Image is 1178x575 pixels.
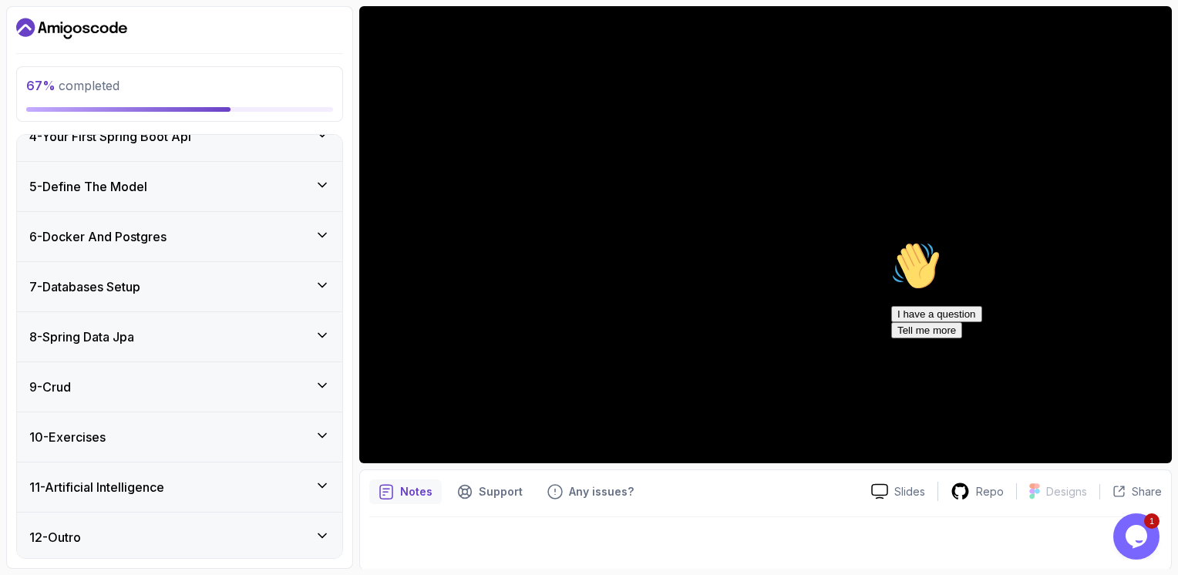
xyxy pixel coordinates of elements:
[859,483,937,499] a: Slides
[26,78,56,93] span: 67 %
[17,262,342,311] button: 7-Databases Setup
[29,428,106,446] h3: 10 - Exercises
[17,513,342,562] button: 12-Outro
[569,484,634,499] p: Any issues?
[29,378,71,396] h3: 9 - Crud
[17,362,342,412] button: 9-Crud
[29,528,81,546] h3: 12 - Outro
[29,328,134,346] h3: 8 - Spring Data Jpa
[359,6,1172,463] iframe: 2 - Get By Id
[29,177,147,196] h3: 5 - Define The Model
[369,479,442,504] button: notes button
[448,479,532,504] button: Support button
[17,462,342,512] button: 11-Artificial Intelligence
[29,127,191,146] h3: 4 - Your First Spring Boot Api
[479,484,523,499] p: Support
[6,46,153,58] span: Hi! How can we help?
[1113,513,1163,560] iframe: chat widget
[17,312,342,361] button: 8-Spring Data Jpa
[538,479,643,504] button: Feedback button
[26,78,119,93] span: completed
[6,87,77,103] button: Tell me more
[29,478,164,496] h3: 11 - Artificial Intelligence
[17,412,342,462] button: 10-Exercises
[16,16,127,41] a: Dashboard
[6,71,97,87] button: I have a question
[17,162,342,211] button: 5-Define The Model
[17,112,342,161] button: 4-Your First Spring Boot Api
[17,212,342,261] button: 6-Docker And Postgres
[885,235,1163,506] iframe: chat widget
[6,6,284,103] div: 👋Hi! How can we help?I have a questionTell me more
[6,6,56,55] img: :wave:
[29,227,167,246] h3: 6 - Docker And Postgres
[29,277,140,296] h3: 7 - Databases Setup
[400,484,432,499] p: Notes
